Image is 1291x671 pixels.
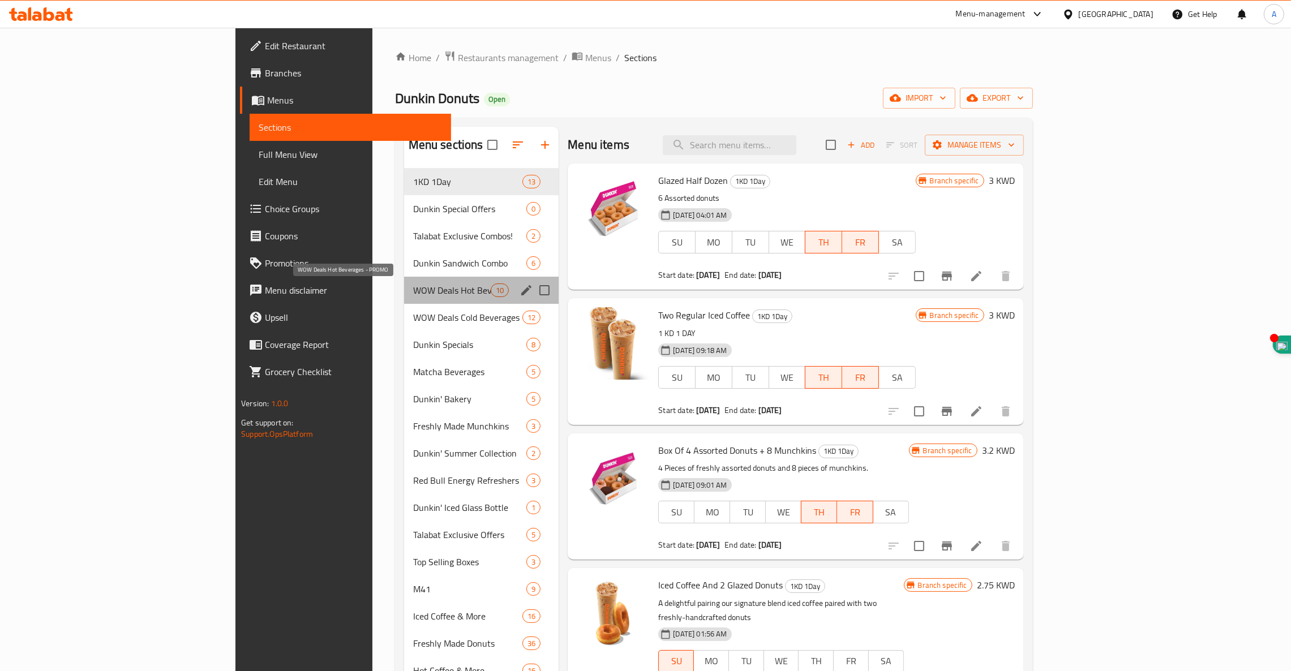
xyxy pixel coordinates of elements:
span: import [892,91,946,105]
span: Add [846,139,876,152]
div: Dunkin' Summer Collection2 [404,440,559,467]
div: Red Bull Energy Refreshers [413,474,527,487]
span: Select section first [879,136,925,154]
span: TH [806,504,833,521]
button: delete [992,398,1019,425]
p: 1 KD 1 DAY [658,326,915,341]
div: M419 [404,575,559,603]
img: Box Of 4 Assorted Donuts + 8 Munchkins [577,442,649,515]
div: WOW Deals Hot Beverages - PROMO10edit [404,277,559,304]
span: Menu disclaimer [265,283,442,297]
span: Freshly Made Donuts [413,636,522,650]
span: Dunkin' Summer Collection [413,446,527,460]
span: Upsell [265,311,442,324]
h2: Menu items [568,136,629,153]
span: 3 [527,557,540,567]
span: TH [810,234,838,251]
span: export [969,91,1024,105]
b: [DATE] [696,268,720,282]
button: SA [873,501,909,523]
button: WE [769,231,806,253]
p: 6 Assorted donuts [658,191,915,205]
b: [DATE] [696,537,720,552]
li: / [616,51,620,64]
span: TU [737,234,765,251]
span: Talabat Exclusive Combos! [413,229,527,243]
button: SA [878,366,916,389]
button: MO [695,366,732,389]
input: search [663,135,796,155]
div: 1KD 1Day [413,175,522,188]
span: TU [734,653,760,669]
div: items [526,256,541,270]
span: Get support on: [241,415,293,430]
a: Coverage Report [240,331,451,358]
img: Iced Coffee And 2 Glazed Donuts [577,577,649,650]
p: 4 Pieces of freshly assorted donuts and 8 pieces of munchkins. [658,461,908,475]
div: Menu-management [956,7,1026,21]
span: MO [700,234,728,251]
div: items [526,392,541,406]
span: Branch specific [925,175,984,186]
div: Matcha Beverages [413,365,527,378]
span: WE [770,504,797,521]
div: Iced Coffee & More16 [404,603,559,630]
button: TH [805,231,842,253]
span: Edit Menu [259,175,442,188]
div: Dunkin Specials [413,338,527,351]
div: Dunkin Sandwich Combo6 [404,250,559,277]
span: Select all sections [481,133,504,157]
p: A delightful pairing our signature blend iced coffee paired with two freshly-handcrafted donuts [658,596,903,625]
div: items [526,338,541,351]
div: WOW Deals Cold Beverages - PROMO12 [404,304,559,331]
span: SU [663,369,691,386]
span: 1KD 1Day [819,445,858,458]
div: items [522,609,541,623]
span: 36 [523,638,540,649]
span: Manage items [934,138,1015,152]
div: Dunkin Special Offers [413,202,527,216]
span: Version: [241,396,269,411]
span: Branch specific [913,580,972,591]
span: End date: [724,268,756,282]
button: WE [769,366,806,389]
div: items [526,474,541,487]
a: Sections [250,114,451,141]
span: SA [873,653,899,669]
a: Promotions [240,250,451,277]
span: 5 [527,530,540,540]
b: [DATE] [758,268,782,282]
span: [DATE] 09:01 AM [668,480,731,491]
span: SA [878,504,904,521]
span: M41 [413,582,527,596]
a: Edit menu item [970,539,983,553]
div: items [526,419,541,433]
a: Menu disclaimer [240,277,451,304]
span: FR [838,653,864,669]
a: Coupons [240,222,451,250]
a: Edit Restaurant [240,32,451,59]
img: Glazed Half Dozen [577,173,649,245]
span: 1KD 1Day [786,580,825,593]
span: Sort sections [504,131,531,158]
div: Talabat Exclusive Offers5 [404,521,559,548]
span: 2 [527,448,540,459]
span: 3 [527,421,540,432]
span: TH [810,369,838,386]
span: Menus [585,51,611,64]
button: FR [842,231,879,253]
button: TH [805,366,842,389]
img: Two Regular Iced Coffee [577,307,649,380]
span: Branch specific [925,310,984,321]
span: Box Of 4 Assorted Donuts + 8 Munchkins [658,442,816,459]
div: items [526,229,541,243]
span: Start date: [658,268,694,282]
div: items [526,528,541,541]
span: Iced Coffee And 2 Glazed Donuts [658,577,783,593]
div: items [522,175,541,188]
span: 3 [527,475,540,486]
span: Start date: [658,537,694,552]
